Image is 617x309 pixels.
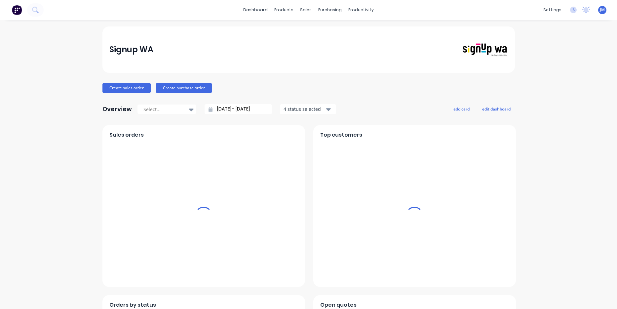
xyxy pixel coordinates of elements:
button: Create purchase order [156,83,212,93]
div: productivity [345,5,377,15]
span: Top customers [320,131,362,139]
button: Create sales order [102,83,151,93]
span: Orders by status [109,301,156,309]
div: products [271,5,297,15]
span: JM [600,7,605,13]
button: edit dashboard [478,105,515,113]
div: sales [297,5,315,15]
div: purchasing [315,5,345,15]
button: add card [449,105,474,113]
div: settings [540,5,565,15]
img: Signup WA [461,43,508,57]
button: 4 status selected [280,104,336,114]
div: Overview [102,103,132,116]
div: Signup WA [109,43,153,56]
span: Sales orders [109,131,144,139]
div: 4 status selected [284,106,325,112]
span: Open quotes [320,301,357,309]
img: Factory [12,5,22,15]
a: dashboard [240,5,271,15]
